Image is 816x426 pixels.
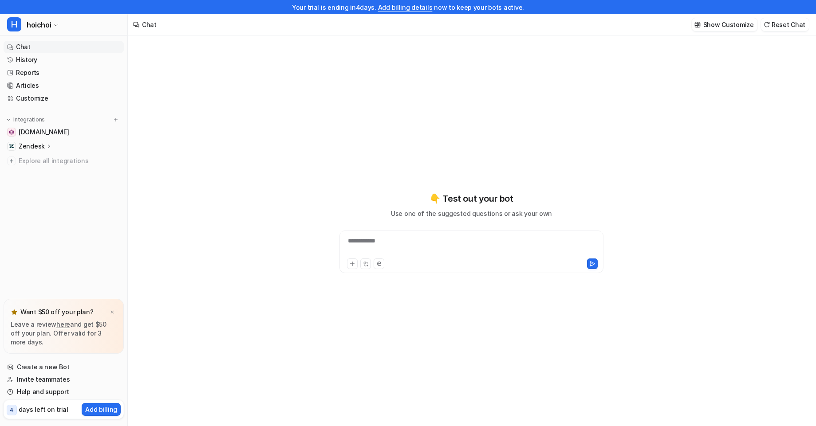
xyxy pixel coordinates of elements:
[5,117,12,123] img: expand menu
[20,308,94,317] p: Want $50 off your plan?
[27,19,51,31] span: hoichoi
[4,386,124,398] a: Help and support
[113,117,119,123] img: menu_add.svg
[4,126,124,138] a: www.hoichoi.tv[DOMAIN_NAME]
[7,17,21,31] span: H
[4,79,124,92] a: Articles
[391,209,552,218] p: Use one of the suggested questions or ask your own
[10,406,14,414] p: 4
[19,128,69,137] span: [DOMAIN_NAME]
[761,18,809,31] button: Reset Chat
[19,405,68,414] p: days left on trial
[85,405,117,414] p: Add billing
[11,309,18,316] img: star
[4,155,124,167] a: Explore all integrations
[4,66,124,79] a: Reports
[9,129,14,135] img: www.hoichoi.tv
[4,54,124,66] a: History
[19,154,120,168] span: Explore all integrations
[692,18,757,31] button: Show Customize
[56,320,70,328] a: here
[19,142,45,151] p: Zendesk
[4,373,124,386] a: Invite teammates
[4,92,124,105] a: Customize
[142,20,157,29] div: Chat
[703,20,754,29] p: Show Customize
[82,403,121,416] button: Add billing
[764,21,770,28] img: reset
[11,320,117,347] p: Leave a review and get $50 off your plan. Offer valid for 3 more days.
[7,156,16,165] img: explore all integrations
[13,116,45,123] p: Integrations
[4,115,47,124] button: Integrations
[110,309,115,315] img: x
[4,41,124,53] a: Chat
[378,4,433,11] a: Add billing details
[4,361,124,373] a: Create a new Bot
[694,21,701,28] img: customize
[9,144,14,149] img: Zendesk
[430,192,513,205] p: 👇 Test out your bot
